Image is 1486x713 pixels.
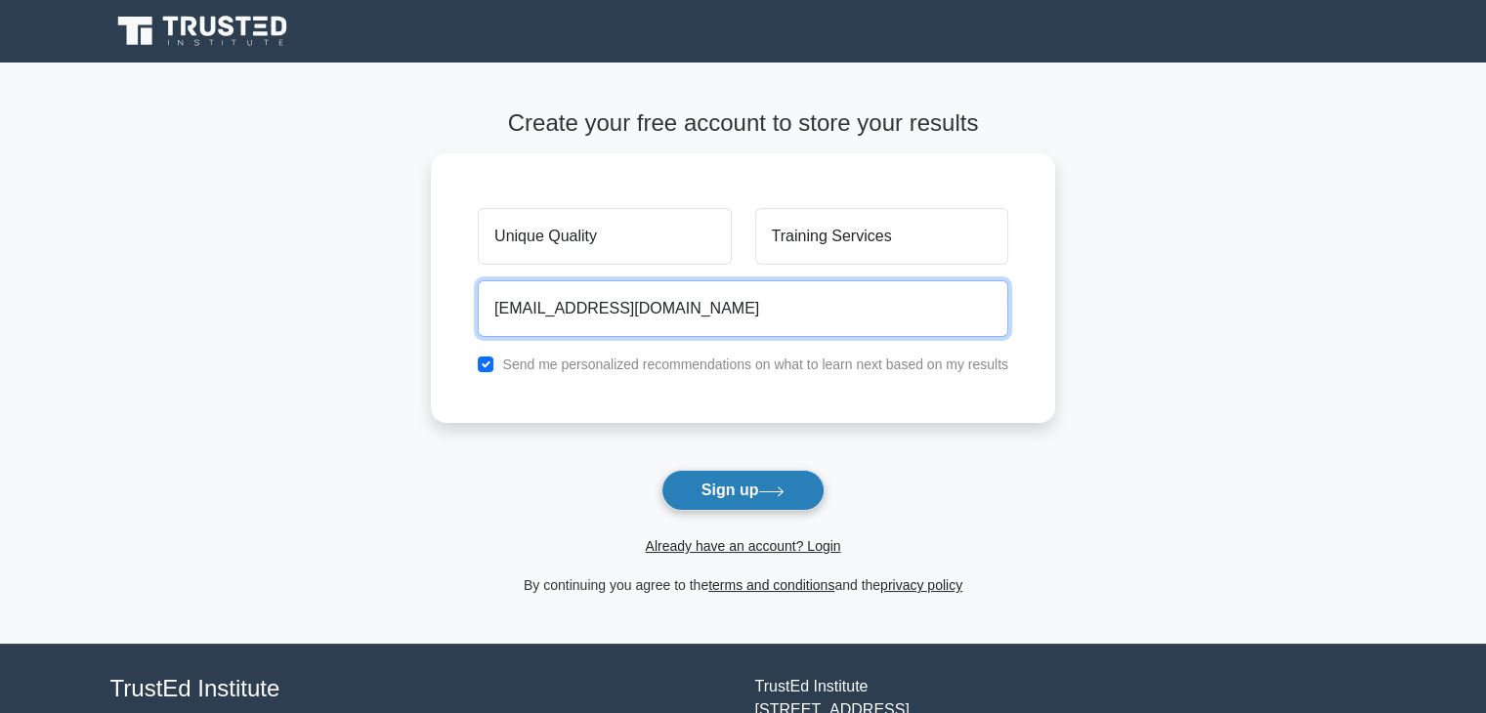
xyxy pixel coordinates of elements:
a: Already have an account? Login [645,538,840,554]
button: Sign up [661,470,826,511]
a: privacy policy [880,577,962,593]
input: First name [478,208,731,265]
input: Last name [755,208,1008,265]
label: Send me personalized recommendations on what to learn next based on my results [502,356,1008,372]
h4: TrustEd Institute [110,675,732,703]
input: Email [478,280,1008,337]
div: By continuing you agree to the and the [419,573,1067,597]
a: terms and conditions [708,577,834,593]
h4: Create your free account to store your results [431,109,1055,138]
